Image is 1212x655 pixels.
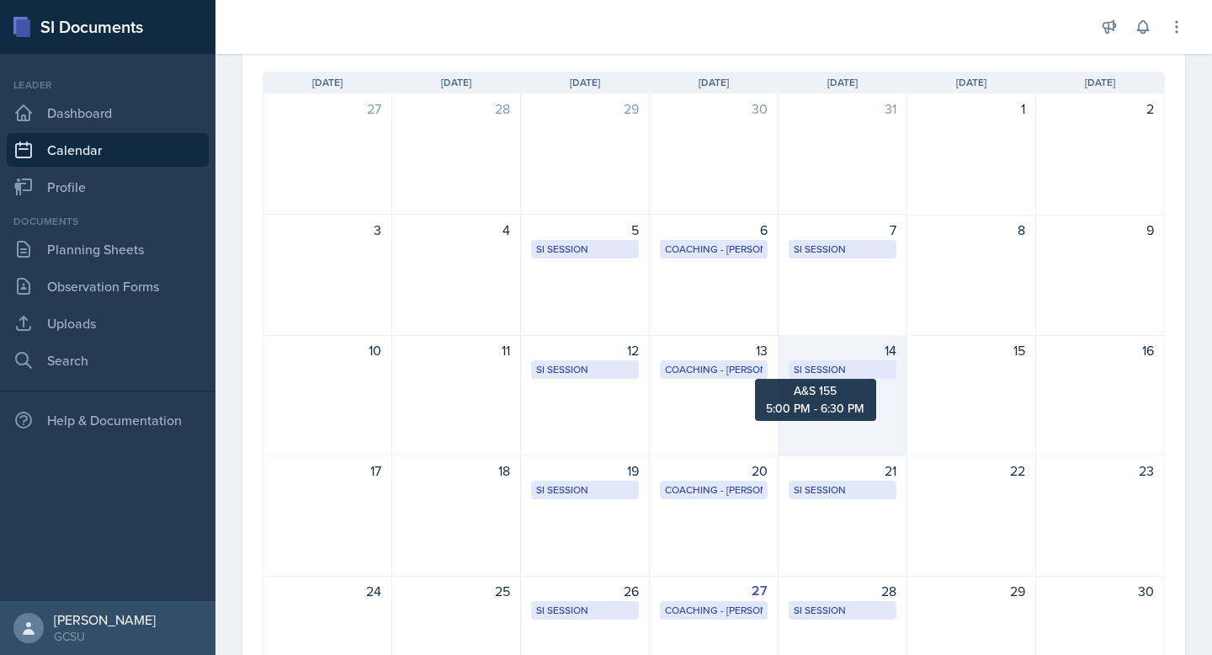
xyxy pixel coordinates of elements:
div: 13 [660,340,768,360]
div: 14 [789,340,896,360]
a: Observation Forms [7,269,209,303]
span: [DATE] [699,75,729,90]
div: 30 [660,99,768,119]
div: 22 [917,461,1025,481]
div: 27 [660,581,768,601]
div: 12 [531,340,639,360]
div: 1 [917,99,1025,119]
div: 21 [789,461,896,481]
span: [DATE] [1085,75,1115,90]
div: SI Session [536,362,634,377]
div: 15 [917,340,1025,360]
div: Help & Documentation [7,403,209,437]
div: 24 [274,581,381,601]
div: 28 [789,581,896,601]
div: SI Session [794,482,891,498]
div: Coaching - [PERSON_NAME] [665,482,763,498]
div: SI Session [536,242,634,257]
span: [DATE] [827,75,858,90]
div: 25 [402,581,510,601]
span: [DATE] [570,75,600,90]
div: 28 [402,99,510,119]
div: 30 [1046,581,1154,601]
a: Profile [7,170,209,204]
a: Calendar [7,133,209,167]
a: Dashboard [7,96,209,130]
div: 8 [917,220,1025,240]
div: [PERSON_NAME] [54,611,156,628]
div: SI Session [536,482,634,498]
div: 9 [1046,220,1154,240]
div: 27 [274,99,381,119]
div: 7 [789,220,896,240]
div: 26 [531,581,639,601]
div: 17 [274,461,381,481]
a: Uploads [7,306,209,340]
div: 20 [660,461,768,481]
div: SI Session [794,242,891,257]
div: Leader [7,77,209,93]
div: 11 [402,340,510,360]
div: 31 [789,99,896,119]
a: Planning Sheets [7,232,209,266]
div: 6 [660,220,768,240]
span: [DATE] [312,75,343,90]
div: 19 [531,461,639,481]
div: 2 [1046,99,1154,119]
div: 29 [531,99,639,119]
span: [DATE] [441,75,471,90]
div: 18 [402,461,510,481]
div: 29 [917,581,1025,601]
div: 4 [402,220,510,240]
div: Coaching - [PERSON_NAME] [665,242,763,257]
div: Coaching - [PERSON_NAME] [665,603,763,618]
div: 16 [1046,340,1154,360]
div: SI Session [536,603,634,618]
div: Documents [7,214,209,229]
div: 3 [274,220,381,240]
a: Search [7,343,209,377]
div: SI Session [794,603,891,618]
div: Coaching - [PERSON_NAME] [665,362,763,377]
div: GCSU [54,628,156,645]
div: 23 [1046,461,1154,481]
div: 10 [274,340,381,360]
div: 5 [531,220,639,240]
div: SI Session [794,362,891,377]
span: [DATE] [956,75,986,90]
